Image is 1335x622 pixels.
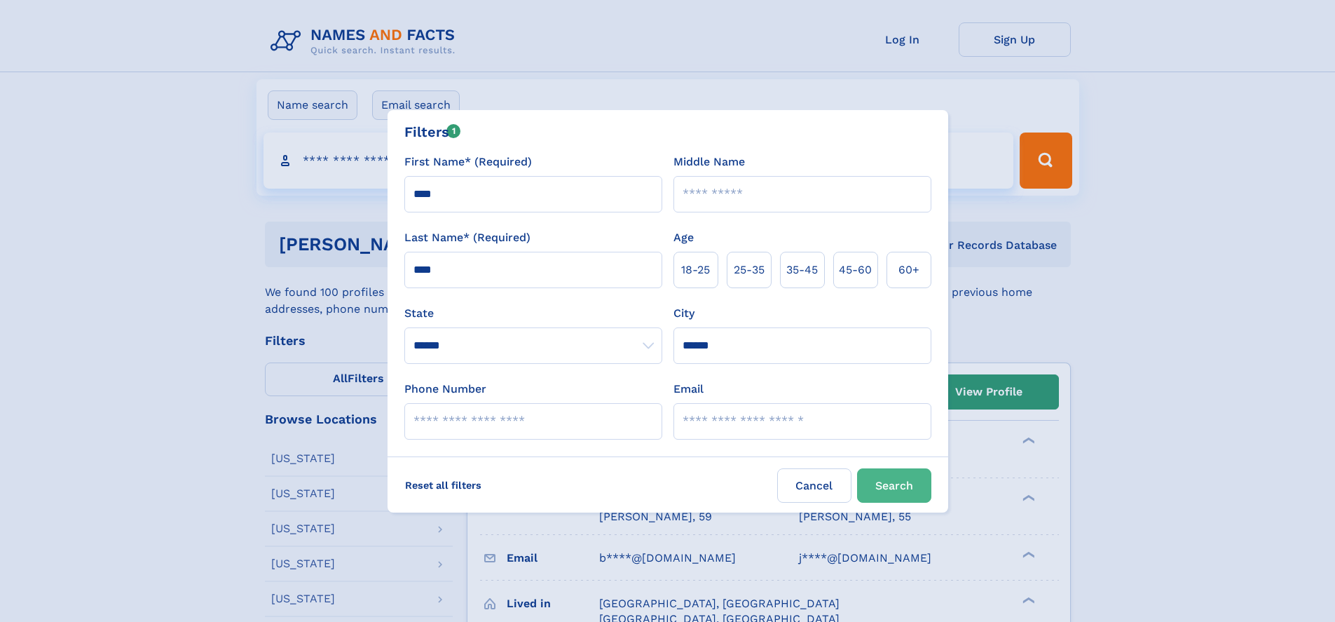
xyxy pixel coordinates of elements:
[673,229,694,246] label: Age
[898,262,919,278] span: 60+
[681,262,710,278] span: 18‑25
[777,468,851,503] label: Cancel
[839,262,872,278] span: 45‑60
[786,262,818,278] span: 35‑45
[673,381,704,398] label: Email
[404,229,530,246] label: Last Name* (Required)
[404,121,461,142] div: Filters
[673,154,745,170] label: Middle Name
[857,468,931,503] button: Search
[673,305,694,322] label: City
[404,381,486,398] label: Phone Number
[404,305,662,322] label: State
[734,262,765,278] span: 25‑35
[404,154,532,170] label: First Name* (Required)
[396,468,491,502] label: Reset all filters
